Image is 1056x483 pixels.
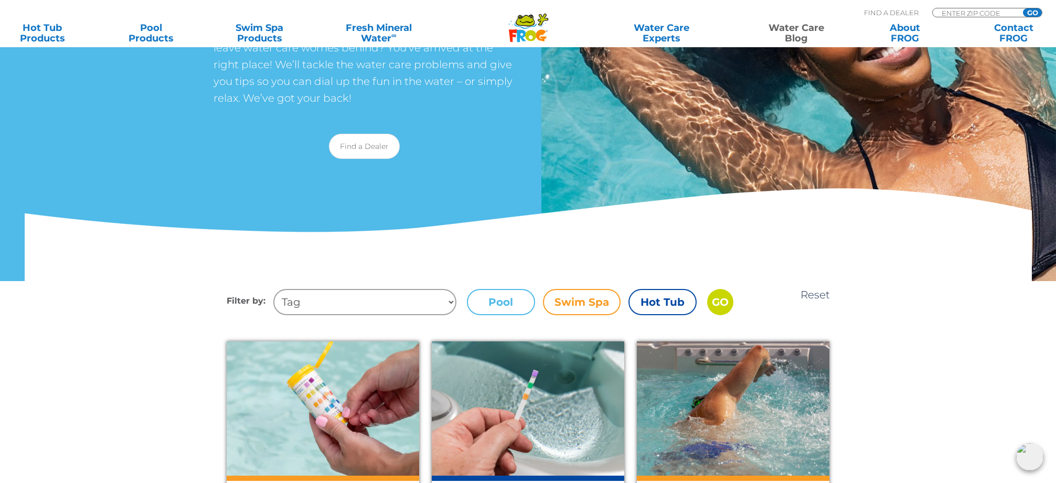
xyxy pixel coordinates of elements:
[864,8,919,17] p: Find A Dealer
[432,341,624,476] img: A female's hand dips a test strip into a hot tub.
[593,23,730,44] a: Water CareExperts
[227,341,419,476] img: A woman with pink nail polish tests her swim spa with FROG @ease Test Strips
[801,288,830,301] a: Reset
[707,289,733,315] input: GO
[863,23,947,44] a: AboutFROG
[467,289,535,315] label: Pool
[217,23,302,44] a: Swim SpaProducts
[1016,443,1043,470] img: openIcon
[543,289,621,315] label: Swim Spa
[329,134,400,159] a: Find a Dealer
[972,23,1056,44] a: ContactFROG
[1023,8,1042,17] input: GO
[628,289,697,315] label: Hot Tub
[214,23,515,106] p: Want to enjoy your pool, hot tub or swim spa more and leave water care worries behind? You’ve arr...
[326,23,431,44] a: Fresh MineralWater∞
[109,23,193,44] a: PoolProducts
[754,23,839,44] a: Water CareBlog
[637,341,829,476] img: A man swim sin the moving current of a swim spa
[941,8,1011,17] input: Zip Code Form
[391,31,397,39] sup: ∞
[227,289,273,315] h4: Filter by:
